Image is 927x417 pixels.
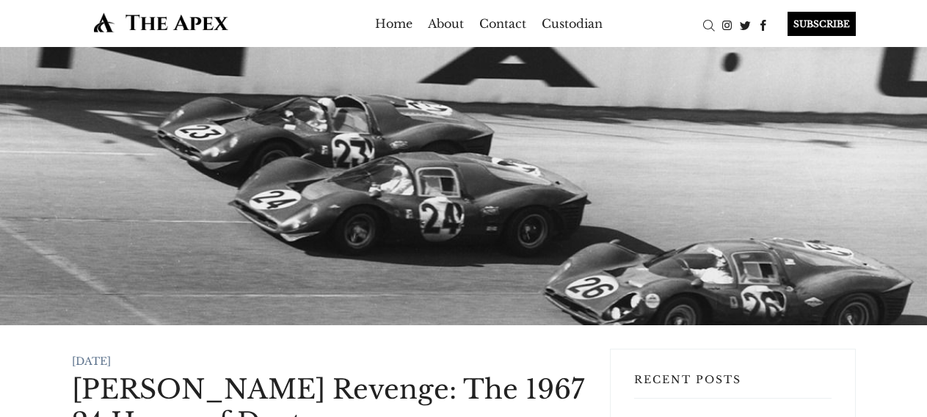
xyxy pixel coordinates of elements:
a: Instagram [718,17,736,32]
a: Home [375,12,412,35]
a: About [428,12,464,35]
time: [DATE] [72,355,111,368]
img: The Apex by Custodian [72,12,250,33]
a: SUBSCRIBE [773,12,856,36]
a: Twitter [736,17,755,32]
a: Facebook [755,17,773,32]
a: Contact [479,12,526,35]
div: SUBSCRIBE [788,12,856,36]
a: Search [699,17,718,32]
a: Custodian [542,12,603,35]
h3: Recent Posts [634,373,832,399]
